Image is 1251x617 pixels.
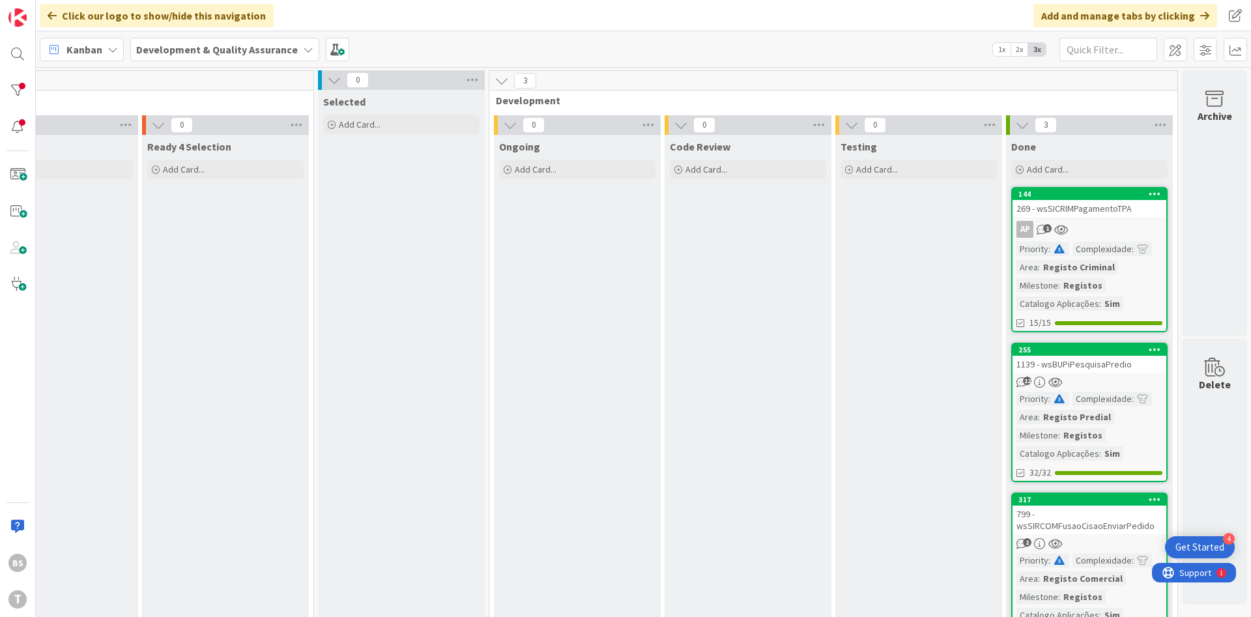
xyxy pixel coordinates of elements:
span: 2x [1011,43,1028,56]
div: 255 [1018,345,1166,354]
span: Selected [323,95,366,108]
div: BS [8,554,27,572]
span: 3 [1035,117,1057,133]
span: Ongoing [499,140,540,153]
div: Complexidade [1072,553,1132,567]
div: Archive [1198,108,1232,124]
div: 255 [1013,344,1166,356]
div: Registos [1060,278,1106,293]
span: : [1099,446,1101,461]
img: Visit kanbanzone.com [8,8,27,27]
div: 317 [1018,495,1166,504]
span: : [1048,392,1050,406]
span: 0 [693,117,715,133]
div: 2551139 - wsBUPiPesquisaPredio [1013,344,1166,373]
div: Sim [1101,446,1123,461]
div: Priority [1016,553,1048,567]
span: 15/15 [1029,316,1051,330]
span: 0 [347,72,369,88]
div: Complexidade [1072,392,1132,406]
span: 1x [993,43,1011,56]
span: : [1058,278,1060,293]
span: : [1048,242,1050,256]
span: Add Card... [163,164,205,175]
span: Kanban [66,42,102,57]
span: : [1048,553,1050,567]
span: : [1058,428,1060,442]
div: Complexidade [1072,242,1132,256]
div: Registo Predial [1040,410,1114,424]
span: Add Card... [856,164,898,175]
input: Quick Filter... [1059,38,1157,61]
span: 0 [523,117,545,133]
div: Milestone [1016,590,1058,604]
div: 1139 - wsBUPiPesquisaPredio [1013,356,1166,373]
div: Add and manage tabs by clicking [1033,4,1217,27]
div: AP [1016,221,1033,238]
div: Catalogo Aplicações [1016,446,1099,461]
div: 144 [1013,188,1166,200]
span: : [1038,260,1040,274]
span: : [1058,590,1060,604]
div: Delete [1199,377,1231,392]
span: Testing [841,140,877,153]
div: Area [1016,410,1038,424]
div: Registos [1060,428,1106,442]
span: : [1038,571,1040,586]
span: 1 [1043,224,1052,233]
div: 144 [1018,190,1166,199]
div: T [8,590,27,609]
div: Priority [1016,392,1048,406]
span: Add Card... [685,164,727,175]
div: Milestone [1016,428,1058,442]
div: Sim [1101,296,1123,311]
span: : [1132,392,1134,406]
span: Add Card... [339,119,381,130]
span: Development [496,94,1161,107]
div: Registo Comercial [1040,571,1126,586]
span: 32/32 [1029,466,1051,480]
span: 12 [1023,377,1031,385]
div: Open Get Started checklist, remaining modules: 4 [1165,536,1235,558]
span: : [1038,410,1040,424]
span: : [1132,242,1134,256]
span: 2 [1023,538,1031,547]
span: 3x [1028,43,1046,56]
span: 0 [171,117,193,133]
span: Support [27,2,59,18]
div: 317799 - wsSIRCOMFusaoCisaoEnviarPedido [1013,494,1166,534]
div: 269 - wsSICRIMPagamentoTPA [1013,200,1166,217]
div: Registos [1060,590,1106,604]
div: 799 - wsSIRCOMFusaoCisaoEnviarPedido [1013,506,1166,534]
div: Catalogo Aplicações [1016,296,1099,311]
span: 0 [864,117,886,133]
span: : [1132,553,1134,567]
div: Milestone [1016,278,1058,293]
div: 4 [1223,533,1235,545]
span: : [1099,296,1101,311]
div: 144269 - wsSICRIMPagamentoTPA [1013,188,1166,217]
span: Code Review [670,140,730,153]
div: Priority [1016,242,1048,256]
div: AP [1013,221,1166,238]
b: Development & Quality Assurance [136,43,298,56]
a: 2551139 - wsBUPiPesquisaPredioPriority:Complexidade:Area:Registo PredialMilestone:RegistosCatalog... [1011,343,1168,482]
span: Done [1011,140,1036,153]
div: 1 [68,5,71,16]
div: Area [1016,260,1038,274]
div: 317 [1013,494,1166,506]
span: Ready 4 Selection [147,140,231,153]
div: Click our logo to show/hide this navigation [40,4,274,27]
span: Add Card... [515,164,556,175]
div: Registo Criminal [1040,260,1118,274]
div: Area [1016,571,1038,586]
span: 3 [514,73,536,89]
span: Add Card... [1027,164,1069,175]
a: 144269 - wsSICRIMPagamentoTPAAPPriority:Complexidade:Area:Registo CriminalMilestone:RegistosCatal... [1011,187,1168,332]
div: Get Started [1175,541,1224,554]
